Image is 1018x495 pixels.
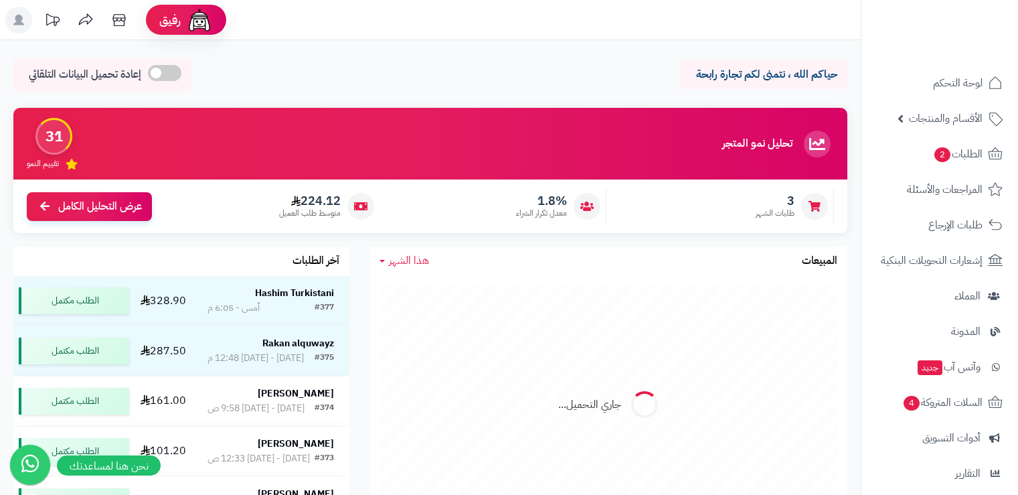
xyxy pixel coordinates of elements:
span: إشعارات التحويلات البنكية [881,251,983,270]
strong: [PERSON_NAME] [258,386,334,401]
a: عرض التحليل الكامل [27,192,152,221]
strong: Rakan alquwayz [262,336,334,350]
a: طلبات الإرجاع [869,209,1010,241]
a: التقارير [869,457,1010,490]
h3: آخر الطلبات [292,255,339,267]
span: 224.12 [279,194,341,208]
a: الطلبات2 [869,138,1010,170]
td: 101.20 [135,427,192,476]
span: إعادة تحميل البيانات التلقائي [29,67,141,82]
span: تقييم النمو [27,158,59,169]
a: أدوات التسويق [869,422,1010,454]
div: الطلب مكتمل [19,338,129,364]
span: الأقسام والمنتجات [909,109,983,128]
span: متوسط طلب العميل [279,208,341,219]
td: 287.50 [135,326,192,376]
div: الطلب مكتمل [19,388,129,415]
span: معدل تكرار الشراء [516,208,567,219]
td: 161.00 [135,376,192,426]
strong: Hashim Turkistani [255,286,334,300]
div: جاري التحميل... [558,397,621,413]
span: الطلبات [933,145,983,163]
a: السلات المتروكة4 [869,386,1010,419]
a: وآتس آبجديد [869,351,1010,383]
span: هذا الشهر [389,253,429,269]
span: العملاء [954,287,981,305]
a: العملاء [869,280,1010,312]
a: المراجعات والأسئلة [869,173,1010,206]
div: #373 [315,452,334,466]
div: [DATE] - [DATE] 12:33 ص [207,452,310,466]
span: المراجعات والأسئلة [907,180,983,199]
div: الطلب مكتمل [19,287,129,314]
span: أدوات التسويق [922,429,981,447]
span: السلات المتروكة [902,393,983,412]
span: لوحة التحكم [933,74,983,92]
img: ai-face.png [186,7,213,33]
strong: [PERSON_NAME] [258,437,334,451]
div: [DATE] - [DATE] 12:48 م [207,352,304,365]
img: logo-2.png [927,36,1005,64]
span: 1.8% [516,194,567,208]
div: #375 [315,352,334,365]
div: أمس - 6:05 م [207,301,260,315]
div: [DATE] - [DATE] 9:58 ص [207,402,305,415]
div: #377 [315,301,334,315]
span: عرض التحليل الكامل [58,199,142,214]
span: رفيق [159,12,181,28]
span: 3 [756,194,794,208]
span: 4 [904,396,920,411]
td: 328.90 [135,276,192,326]
a: هذا الشهر [379,253,429,269]
a: المدونة [869,315,1010,348]
a: لوحة التحكم [869,67,1010,99]
p: حياكم الله ، نتمنى لكم تجارة رابحة [690,67,837,82]
span: التقارير [955,464,981,483]
h3: المبيعات [802,255,837,267]
span: وآتس آب [916,358,981,376]
div: الطلب مكتمل [19,438,129,465]
span: جديد [918,360,942,375]
div: #374 [315,402,334,415]
span: 2 [934,147,950,162]
a: تحديثات المنصة [35,7,69,37]
span: طلبات الإرجاع [928,216,983,234]
a: إشعارات التحويلات البنكية [869,244,1010,277]
span: المدونة [951,322,981,341]
h3: تحليل نمو المتجر [722,138,792,150]
span: طلبات الشهر [756,208,794,219]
